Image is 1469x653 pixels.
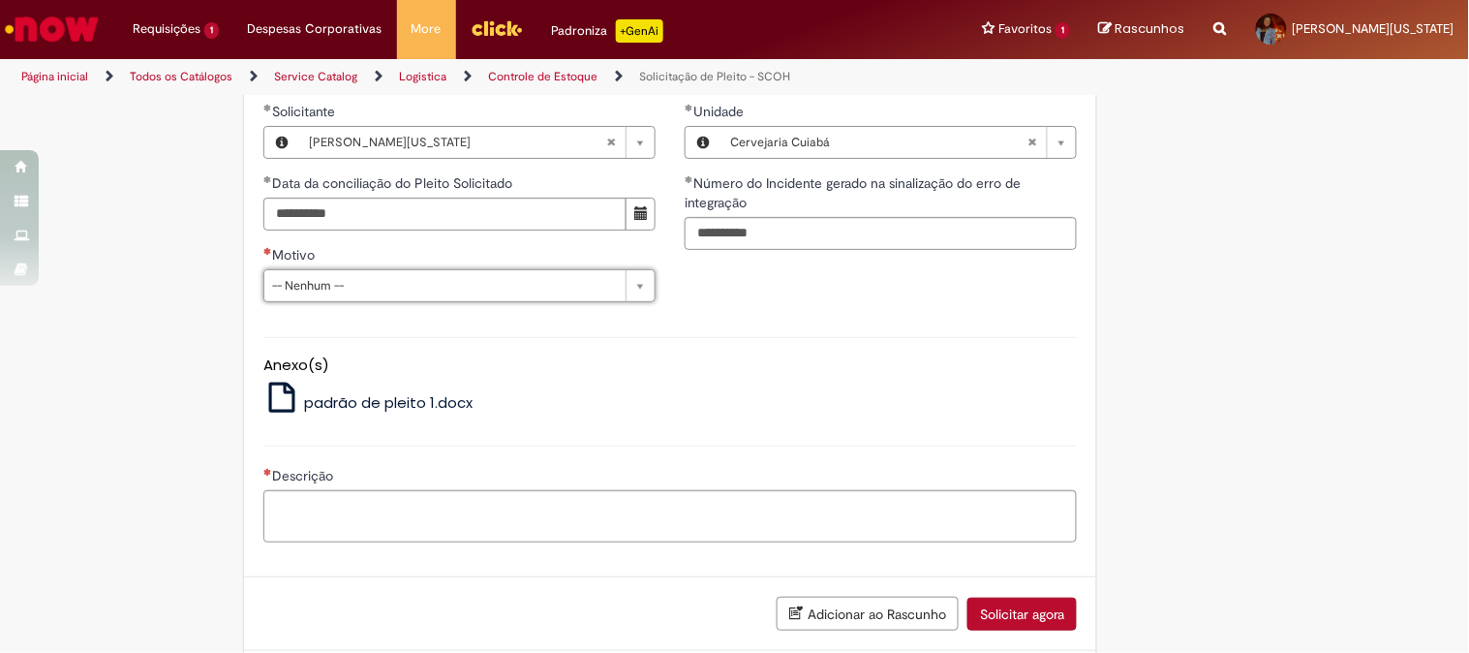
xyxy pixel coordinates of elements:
[685,175,693,183] span: Obrigatório Preenchido
[272,246,319,264] span: Motivo
[204,22,219,39] span: 1
[263,358,1077,374] h5: Anexo(s)
[309,127,606,158] span: [PERSON_NAME][US_STATE]
[130,69,232,84] a: Todos os Catálogos
[686,127,720,158] button: Unidade, Visualizar este registro Cervejaria Cuiabá
[616,19,663,43] p: +GenAi
[263,392,473,413] a: padrão de pleito 1.docx
[264,127,299,158] button: Solicitante, Visualizar este registro Maria Virginia Goncalves Do Nascimento
[1018,127,1047,158] abbr: Limpar campo Unidade
[685,174,1021,211] span: Número do Incidente gerado na sinalização do erro de integração
[1116,19,1185,38] span: Rascunhos
[272,174,516,192] span: Data da conciliação do Pleito Solicitado
[274,69,357,84] a: Service Catalog
[639,69,790,84] a: Solicitação de Pleito - SCOH
[263,175,272,183] span: Obrigatório Preenchido
[299,127,655,158] a: [PERSON_NAME][US_STATE]Limpar campo Solicitante
[730,127,1027,158] span: Cervejaria Cuiabá
[272,103,339,120] span: Necessários - Solicitante
[1099,20,1185,39] a: Rascunhos
[471,14,523,43] img: click_logo_yellow_360x200.png
[248,19,383,39] span: Despesas Corporativas
[552,19,663,43] div: Padroniza
[1056,22,1070,39] span: 1
[998,19,1052,39] span: Favoritos
[626,198,656,231] button: Mostrar calendário para Data da conciliação do Pleito Solicitado
[15,59,964,95] ul: Trilhas de página
[777,597,959,631] button: Adicionar ao Rascunho
[263,468,272,476] span: Necessários
[412,19,442,39] span: More
[693,103,748,120] span: Necessários - Unidade
[304,392,473,413] span: padrão de pleito 1.docx
[272,467,337,484] span: Descrição
[685,104,693,111] span: Obrigatório Preenchido
[21,69,88,84] a: Página inicial
[263,247,272,255] span: Necessários
[685,217,1077,250] input: Número do Incidente gerado na sinalização do erro de integração
[597,127,626,158] abbr: Limpar campo Solicitante
[1293,20,1454,37] span: [PERSON_NAME][US_STATE]
[2,10,102,48] img: ServiceNow
[263,104,272,111] span: Obrigatório Preenchido
[399,69,446,84] a: Logistica
[272,270,616,301] span: -- Nenhum --
[133,19,200,39] span: Requisições
[488,69,597,84] a: Controle de Estoque
[263,490,1077,543] textarea: Descrição
[720,127,1076,158] a: Cervejaria CuiabáLimpar campo Unidade
[967,598,1077,631] button: Solicitar agora
[263,198,627,231] input: Data da conciliação do Pleito Solicitado 26 August 2025 Tuesday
